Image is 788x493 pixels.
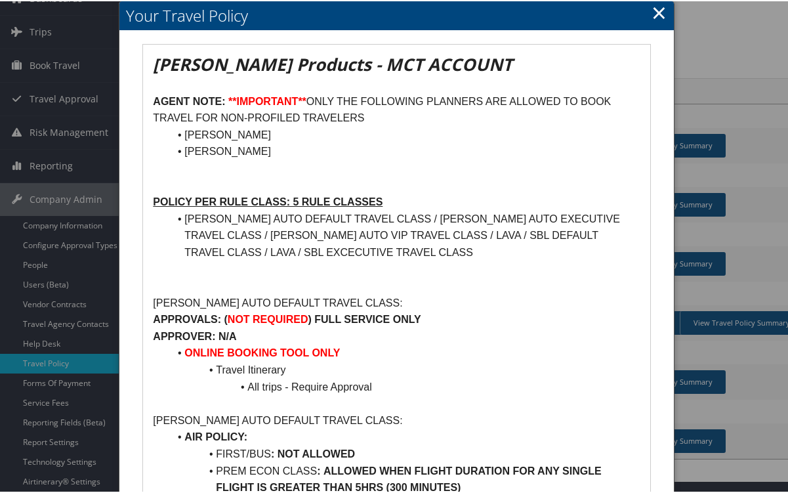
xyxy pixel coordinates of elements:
strong: APPROVER: N/A [153,330,236,341]
strong: : [317,464,320,475]
strong: ONLINE BOOKING TOOL ONLY [184,346,340,357]
li: All trips - Require Approval [169,377,640,395]
strong: AIR POLICY: [184,430,247,441]
strong: ) FULL SERVICE ONLY [308,312,421,324]
strong: NOT REQUIRED [228,312,308,324]
li: [PERSON_NAME] [169,142,640,159]
li: Travel Itinerary [169,360,640,377]
li: [PERSON_NAME] AUTO DEFAULT TRAVEL CLASS / [PERSON_NAME] AUTO EXECUTIVE TRAVEL CLASS / [PERSON_NAM... [169,209,640,260]
u: POLICY PER RULE CLASS: 5 RULE CLASSES [153,195,383,206]
em: [PERSON_NAME] Products - MCT ACCOUNT [153,51,512,75]
li: [PERSON_NAME] [169,125,640,142]
p: ONLY THE FOLLOWING PLANNERS ARE ALLOWED TO BOOK TRAVEL FOR NON-PROFILED TRAVELERS [153,92,640,125]
p: [PERSON_NAME] AUTO DEFAULT TRAVEL CLASS: [153,411,640,428]
strong: ( [224,312,228,324]
strong: : NOT ALLOWED [271,447,355,458]
p: [PERSON_NAME] AUTO DEFAULT TRAVEL CLASS: [153,293,640,311]
strong: APPROVALS: [153,312,221,324]
strong: AGENT NOTE: [153,95,225,106]
strong: ALLOWED WHEN FLIGHT DURATION FOR ANY SINGLE FLIGHT IS GREATER THAN 5HRS (300 MINUTES) [216,464,604,492]
li: FIRST/BUS [169,444,640,461]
